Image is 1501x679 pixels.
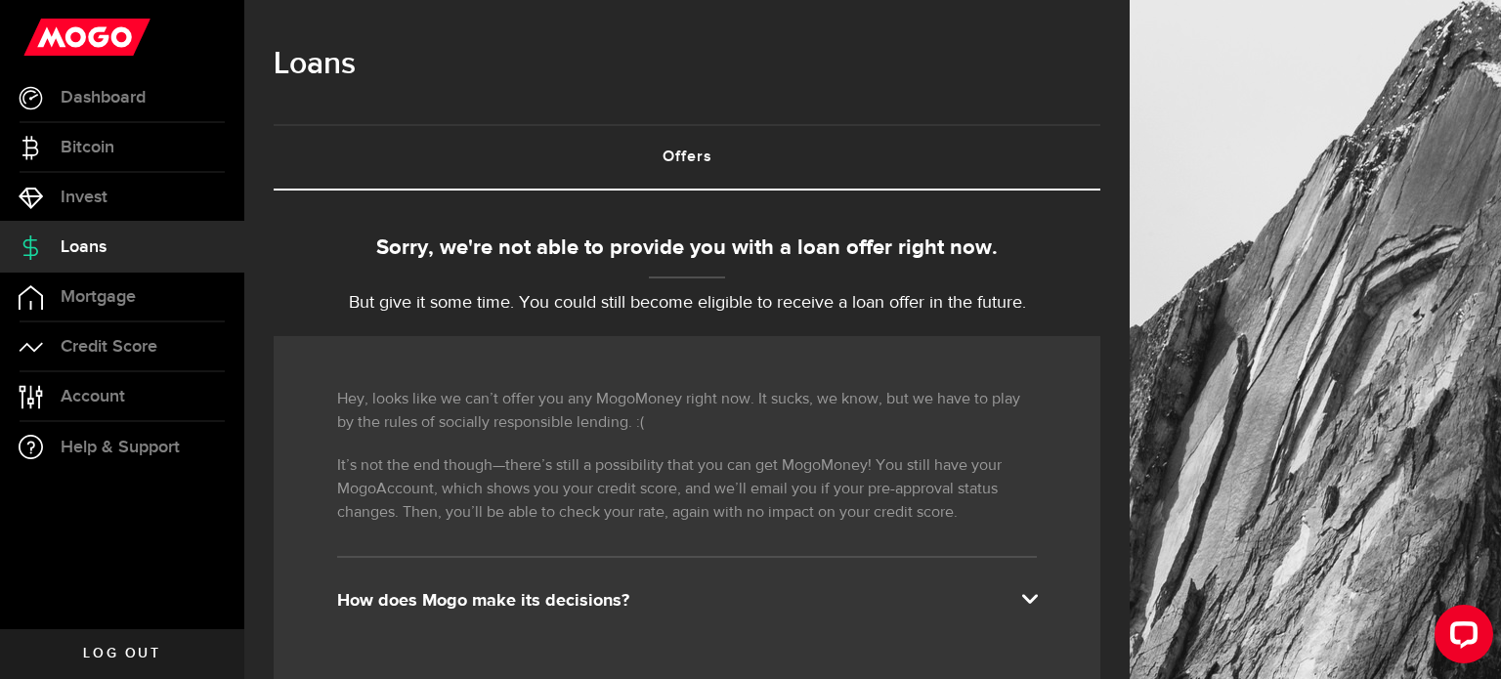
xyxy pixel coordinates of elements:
span: Log out [83,647,160,660]
p: Hey, looks like we can’t offer you any MogoMoney right now. It sucks, we know, but we have to pla... [337,388,1037,435]
span: Help & Support [61,439,180,456]
span: Loans [61,238,107,256]
span: Dashboard [61,89,146,106]
p: But give it some time. You could still become eligible to receive a loan offer in the future. [274,290,1100,317]
div: Sorry, we're not able to provide you with a loan offer right now. [274,233,1100,265]
span: Account [61,388,125,405]
span: Credit Score [61,338,157,356]
span: Mortgage [61,288,136,306]
ul: Tabs Navigation [274,124,1100,191]
h1: Loans [274,39,1100,90]
div: How does Mogo make its decisions? [337,589,1037,613]
span: Invest [61,189,107,206]
iframe: LiveChat chat widget [1419,597,1501,679]
span: Bitcoin [61,139,114,156]
p: It’s not the end though—there’s still a possibility that you can get MogoMoney! You still have yo... [337,454,1037,525]
a: Offers [274,126,1100,189]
